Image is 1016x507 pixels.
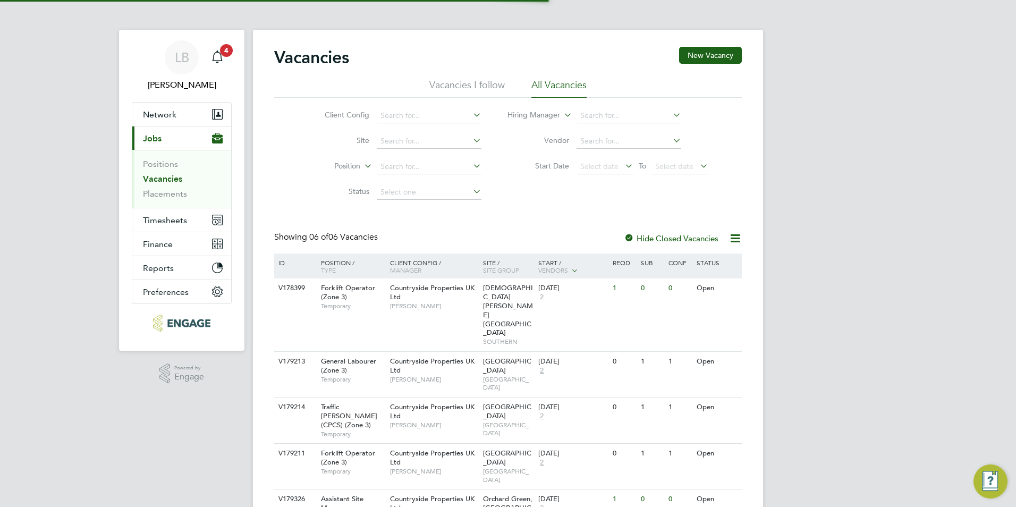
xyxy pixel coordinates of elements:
[153,315,210,332] img: pcrnet-logo-retina.png
[159,364,205,384] a: Powered byEngage
[143,109,176,120] span: Network
[666,352,693,371] div: 1
[655,162,693,171] span: Select date
[666,253,693,272] div: Conf
[143,239,173,249] span: Finance
[207,40,228,74] a: 4
[483,375,534,392] span: [GEOGRAPHIC_DATA]
[483,357,531,375] span: [GEOGRAPHIC_DATA]
[132,126,231,150] button: Jobs
[694,253,740,272] div: Status
[132,280,231,303] button: Preferences
[143,215,187,225] span: Timesheets
[143,189,187,199] a: Placements
[610,278,638,298] div: 1
[666,278,693,298] div: 0
[636,159,649,173] span: To
[132,150,231,208] div: Jobs
[483,421,534,437] span: [GEOGRAPHIC_DATA]
[577,108,681,123] input: Search for...
[119,30,244,351] nav: Main navigation
[536,253,610,280] div: Start /
[610,352,638,371] div: 0
[538,357,607,366] div: [DATE]
[390,375,478,384] span: [PERSON_NAME]
[274,232,380,243] div: Showing
[638,352,666,371] div: 1
[276,278,313,298] div: V178399
[499,110,560,121] label: Hiring Manager
[610,398,638,417] div: 0
[508,136,569,145] label: Vendor
[308,110,369,120] label: Client Config
[274,47,349,68] h2: Vacancies
[143,174,182,184] a: Vacancies
[610,444,638,463] div: 0
[429,79,505,98] li: Vacancies I follow
[321,467,385,476] span: Temporary
[220,44,233,57] span: 4
[309,232,328,242] span: 06 of
[132,315,232,332] a: Go to home page
[610,253,638,272] div: Reqd
[377,134,481,149] input: Search for...
[143,263,174,273] span: Reports
[377,108,481,123] input: Search for...
[390,266,421,274] span: Manager
[308,187,369,196] label: Status
[390,402,475,420] span: Countryside Properties UK Ltd
[531,79,587,98] li: All Vacancies
[538,366,545,375] span: 2
[321,302,385,310] span: Temporary
[321,430,385,438] span: Temporary
[299,161,360,172] label: Position
[580,162,619,171] span: Select date
[377,185,481,200] input: Select one
[143,287,189,297] span: Preferences
[538,412,545,421] span: 2
[132,103,231,126] button: Network
[390,421,478,429] span: [PERSON_NAME]
[321,449,375,467] span: Forklift Operator (Zone 3)
[638,398,666,417] div: 1
[483,283,533,337] span: [DEMOGRAPHIC_DATA] [PERSON_NAME][GEOGRAPHIC_DATA]
[679,47,742,64] button: New Vacancy
[308,136,369,145] label: Site
[387,253,480,279] div: Client Config /
[480,253,536,279] div: Site /
[538,284,607,293] div: [DATE]
[377,159,481,174] input: Search for...
[276,398,313,417] div: V179214
[132,79,232,91] span: Lauren Bowron
[483,467,534,484] span: [GEOGRAPHIC_DATA]
[483,266,519,274] span: Site Group
[538,403,607,412] div: [DATE]
[132,256,231,280] button: Reports
[390,467,478,476] span: [PERSON_NAME]
[538,449,607,458] div: [DATE]
[309,232,378,242] span: 06 Vacancies
[973,464,1007,498] button: Engage Resource Center
[390,357,475,375] span: Countryside Properties UK Ltd
[694,444,740,463] div: Open
[321,266,336,274] span: Type
[132,232,231,256] button: Finance
[638,278,666,298] div: 0
[694,352,740,371] div: Open
[638,253,666,272] div: Sub
[174,364,204,373] span: Powered by
[313,253,387,279] div: Position /
[538,266,568,274] span: Vendors
[143,159,178,169] a: Positions
[390,283,475,301] span: Countryside Properties UK Ltd
[483,402,531,420] span: [GEOGRAPHIC_DATA]
[694,398,740,417] div: Open
[508,161,569,171] label: Start Date
[132,40,232,91] a: LB[PERSON_NAME]
[483,449,531,467] span: [GEOGRAPHIC_DATA]
[538,495,607,504] div: [DATE]
[577,134,681,149] input: Search for...
[666,444,693,463] div: 1
[321,283,375,301] span: Forklift Operator (Zone 3)
[638,444,666,463] div: 1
